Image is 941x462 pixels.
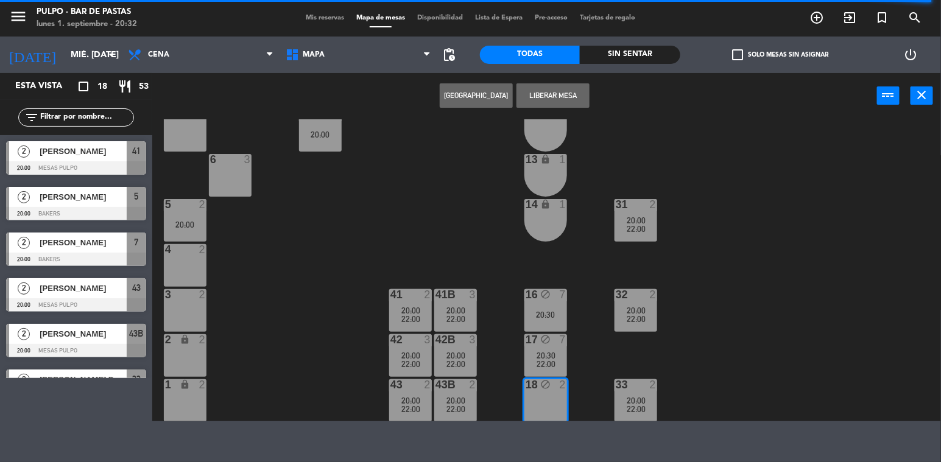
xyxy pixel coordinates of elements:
[130,326,144,341] span: 43B
[199,289,206,300] div: 2
[627,306,646,315] span: 20:00
[446,314,465,324] span: 22:00
[165,244,166,255] div: 4
[540,379,551,390] i: block
[842,10,857,25] i: exit_to_app
[199,244,206,255] div: 2
[401,351,420,360] span: 20:00
[350,15,411,21] span: Mapa de mesas
[469,15,529,21] span: Lista de Espera
[627,404,646,414] span: 22:00
[560,334,567,345] div: 7
[540,289,551,299] i: block
[18,282,30,295] span: 2
[540,154,551,164] i: lock
[435,289,436,300] div: 41B
[574,15,641,21] span: Tarjetas de regalo
[904,47,918,62] i: power_settings_new
[480,46,580,64] div: Todas
[442,47,457,62] span: pending_actions
[139,80,149,94] span: 53
[440,83,513,108] button: [GEOGRAPHIC_DATA]
[300,15,350,21] span: Mis reservas
[425,289,432,300] div: 2
[401,404,420,414] span: 22:00
[560,289,567,300] div: 7
[18,237,30,249] span: 2
[540,334,551,345] i: block
[199,334,206,345] div: 2
[165,289,166,300] div: 3
[425,334,432,345] div: 3
[199,199,206,210] div: 2
[401,314,420,324] span: 22:00
[24,110,39,125] i: filter_list
[435,334,436,345] div: 42B
[180,334,190,345] i: lock
[132,372,141,387] span: 33
[164,220,206,229] div: 20:00
[401,396,420,405] span: 20:00
[470,289,477,300] div: 3
[180,379,190,390] i: lock
[303,51,325,59] span: MAPA
[627,314,646,324] span: 22:00
[334,109,342,120] div: 2
[148,51,169,59] span: Cena
[390,289,391,300] div: 41
[390,379,391,390] div: 43
[446,351,465,360] span: 20:00
[524,310,567,319] div: 20:30
[537,359,555,369] span: 22:00
[300,109,301,120] div: 7
[40,236,127,249] span: [PERSON_NAME]
[627,396,646,405] span: 20:00
[560,199,567,210] div: 1
[470,334,477,345] div: 3
[37,18,137,30] div: lunes 1. septiembre - 20:32
[908,10,923,25] i: search
[425,379,432,390] div: 2
[401,359,420,369] span: 22:00
[165,379,166,390] div: 1
[39,111,133,124] input: Filtrar por nombre...
[560,379,567,390] div: 2
[540,199,551,209] i: lock
[881,88,896,102] i: power_input
[135,189,139,204] span: 5
[529,15,574,21] span: Pre-acceso
[446,404,465,414] span: 22:00
[733,49,829,60] label: Solo mesas sin asignar
[650,289,657,300] div: 2
[9,7,27,26] i: menu
[6,79,88,94] div: Esta vista
[435,379,436,390] div: 43B
[165,334,166,345] div: 2
[446,359,465,369] span: 22:00
[446,396,465,405] span: 20:00
[132,281,141,295] span: 43
[18,145,30,158] span: 2
[537,351,555,360] span: 20:30
[118,79,132,94] i: restaurant
[877,86,900,105] button: power_input
[915,88,929,102] i: close
[9,7,27,30] button: menu
[199,379,206,390] div: 2
[40,327,127,340] span: [PERSON_NAME]
[516,83,590,108] button: Liberar Mesa
[411,15,469,21] span: Disponibilidad
[733,49,744,60] span: check_box_outline_blank
[104,47,119,62] i: arrow_drop_down
[18,328,30,340] span: 2
[299,130,342,139] div: 20:00
[627,215,646,225] span: 20:00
